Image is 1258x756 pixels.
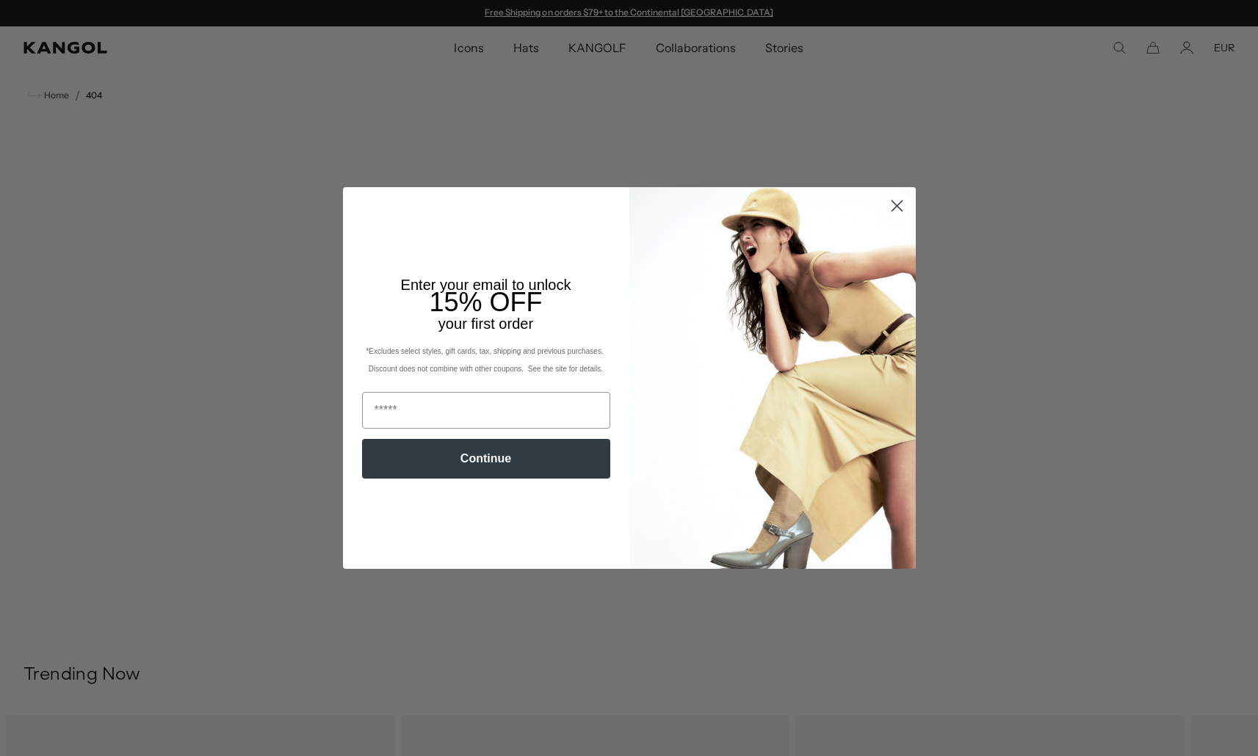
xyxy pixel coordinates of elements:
span: your first order [438,316,533,332]
input: Email [362,392,610,429]
button: Close dialog [884,193,910,219]
span: *Excludes select styles, gift cards, tax, shipping and previous purchases. Discount does not comb... [366,347,605,373]
span: Enter your email to unlock [401,277,571,293]
img: 93be19ad-e773-4382-80b9-c9d740c9197f.jpeg [629,187,916,569]
button: Continue [362,439,610,479]
span: 15% OFF [429,287,542,317]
